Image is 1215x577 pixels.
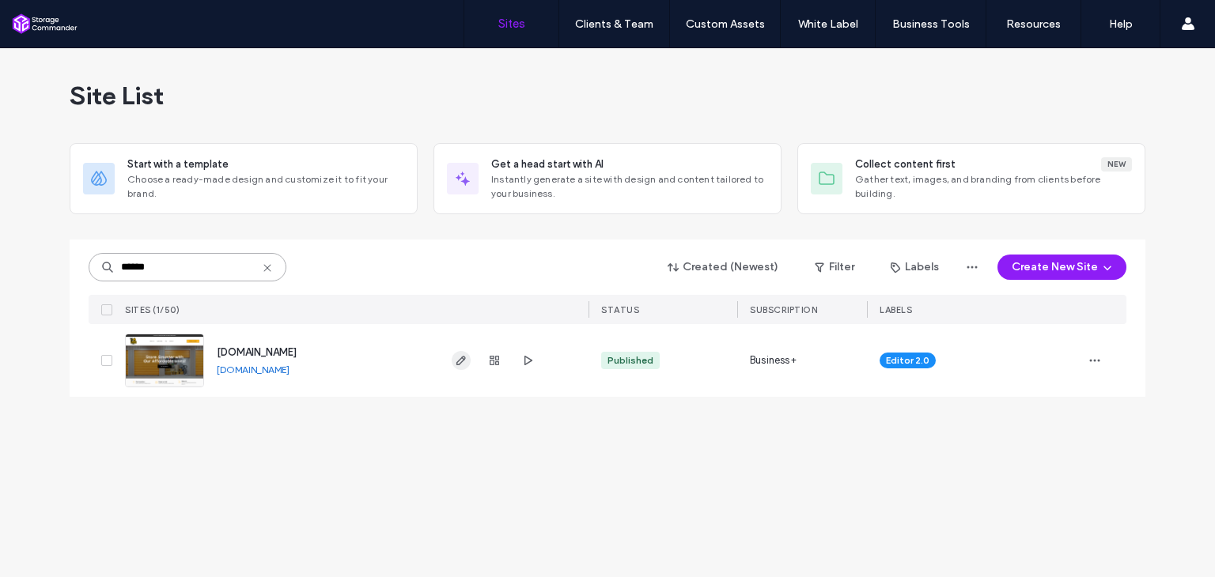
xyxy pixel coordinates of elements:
span: LABELS [880,304,912,315]
span: Site List [70,80,164,111]
button: Filter [799,255,870,280]
span: Choose a ready-made design and customize it to fit your brand. [127,172,404,201]
span: Business+ [750,353,797,368]
label: Help [1109,17,1133,31]
div: Get a head start with AIInstantly generate a site with design and content tailored to your business. [433,143,782,214]
a: [DOMAIN_NAME] [217,346,297,358]
label: Custom Assets [686,17,765,31]
div: Published [607,353,653,368]
label: Sites [498,17,525,31]
span: Help [36,11,68,25]
span: SITES (1/50) [125,304,180,315]
a: [DOMAIN_NAME] [217,364,290,375]
span: Gather text, images, and branding from clients before building. [855,172,1132,201]
span: Editor 2.0 [886,353,929,368]
span: SUBSCRIPTION [750,304,817,315]
label: Clients & Team [575,17,653,31]
span: Collect content first [855,157,956,172]
label: White Label [798,17,858,31]
button: Created (Newest) [654,255,793,280]
span: Get a head start with AI [491,157,604,172]
div: New [1101,157,1132,172]
button: Create New Site [997,255,1126,280]
label: Resources [1006,17,1061,31]
label: Business Tools [892,17,970,31]
div: Collect content firstNewGather text, images, and branding from clients before building. [797,143,1145,214]
div: Start with a templateChoose a ready-made design and customize it to fit your brand. [70,143,418,214]
span: Instantly generate a site with design and content tailored to your business. [491,172,768,201]
span: Start with a template [127,157,229,172]
button: Labels [876,255,953,280]
span: STATUS [601,304,639,315]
